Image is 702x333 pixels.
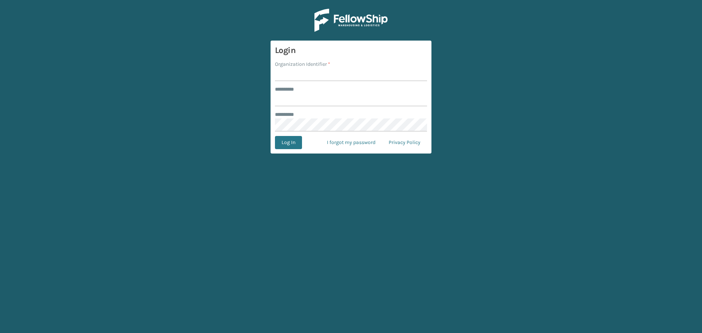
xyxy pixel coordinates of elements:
[382,136,427,149] a: Privacy Policy
[275,45,427,56] h3: Login
[275,136,302,149] button: Log In
[320,136,382,149] a: I forgot my password
[314,9,388,32] img: Logo
[275,60,330,68] label: Organization Identifier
